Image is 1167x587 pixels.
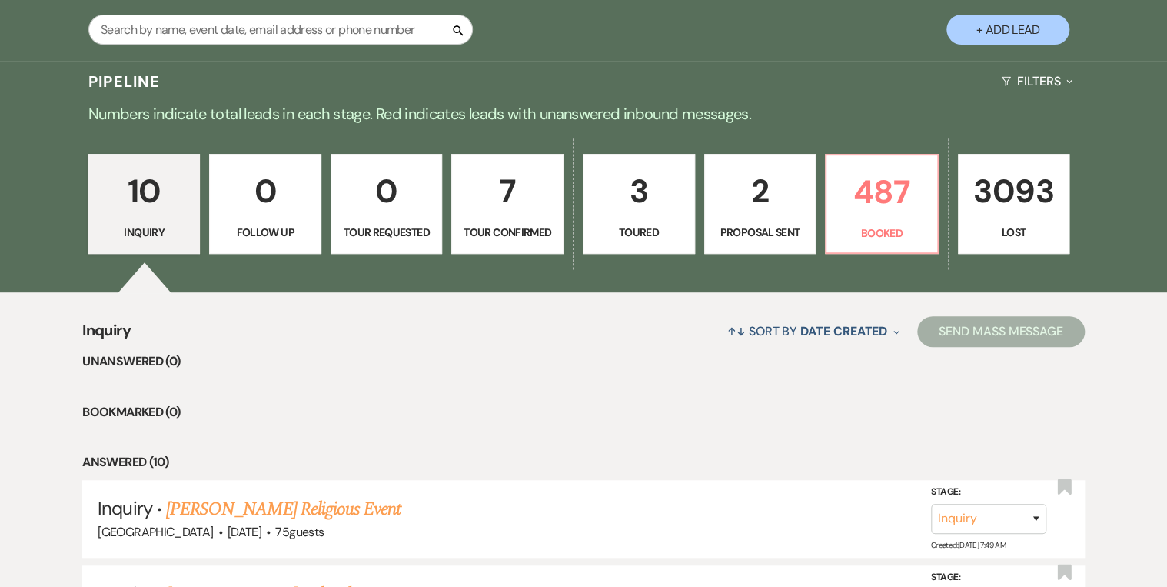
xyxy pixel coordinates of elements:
[995,61,1079,102] button: Filters
[98,165,191,217] p: 10
[331,154,443,254] a: 0Tour Requested
[583,154,695,254] a: 3Toured
[836,166,928,218] p: 487
[275,524,324,540] span: 75 guests
[836,225,928,242] p: Booked
[968,165,1060,217] p: 3093
[461,224,554,241] p: Tour Confirmed
[98,224,191,241] p: Inquiry
[82,352,1084,372] li: Unanswered (0)
[931,484,1046,501] label: Stage:
[714,165,806,217] p: 2
[228,524,261,540] span: [DATE]
[209,154,321,254] a: 0Follow Up
[88,71,161,92] h3: Pipeline
[166,495,401,523] a: [PERSON_NAME] Religious Event
[98,524,213,540] span: [GEOGRAPHIC_DATA]
[88,15,473,45] input: Search by name, event date, email address or phone number
[82,452,1084,472] li: Answered (10)
[968,224,1060,241] p: Lost
[88,154,201,254] a: 10Inquiry
[451,154,564,254] a: 7Tour Confirmed
[30,102,1137,126] p: Numbers indicate total leads in each stage. Red indicates leads with unanswered inbound messages.
[714,224,806,241] p: Proposal Sent
[800,323,887,339] span: Date Created
[593,224,685,241] p: Toured
[825,154,939,254] a: 487Booked
[931,569,1046,586] label: Stage:
[82,319,131,352] span: Inquiry
[917,316,1085,347] button: Send Mass Message
[727,323,746,339] span: ↑↓
[704,154,816,254] a: 2Proposal Sent
[82,402,1084,422] li: Bookmarked (0)
[721,311,906,352] button: Sort By Date Created
[593,165,685,217] p: 3
[341,224,433,241] p: Tour Requested
[461,165,554,217] p: 7
[931,540,1006,550] span: Created: [DATE] 7:49 AM
[946,15,1069,45] button: + Add Lead
[958,154,1070,254] a: 3093Lost
[341,165,433,217] p: 0
[219,165,311,217] p: 0
[219,224,311,241] p: Follow Up
[98,496,151,520] span: Inquiry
